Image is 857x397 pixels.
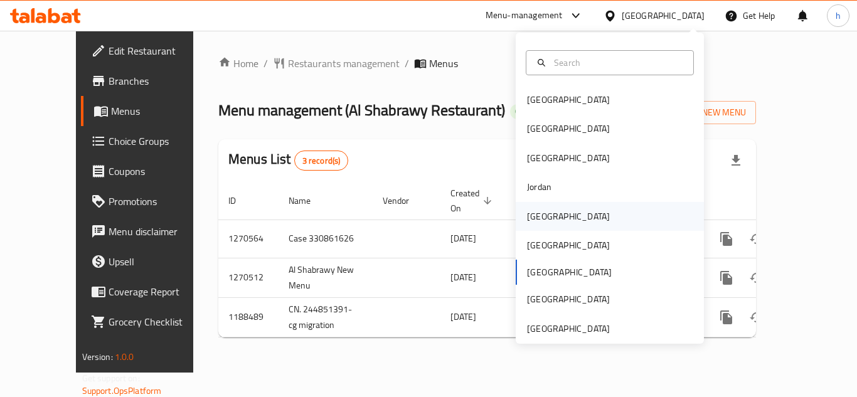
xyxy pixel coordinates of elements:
[294,151,349,171] div: Total records count
[81,246,219,277] a: Upsell
[659,101,756,124] button: Add New Menu
[81,66,219,96] a: Branches
[81,126,219,156] a: Choice Groups
[622,9,705,23] div: [GEOGRAPHIC_DATA]
[81,36,219,66] a: Edit Restaurant
[429,56,458,71] span: Menus
[218,56,756,71] nav: breadcrumb
[510,106,539,117] span: Open
[109,134,209,149] span: Choice Groups
[742,224,772,254] button: Change Status
[109,224,209,239] span: Menu disclaimer
[669,105,746,120] span: Add New Menu
[228,150,348,171] h2: Menus List
[383,193,425,208] span: Vendor
[405,56,409,71] li: /
[218,56,258,71] a: Home
[527,180,551,194] div: Jordan
[81,156,219,186] a: Coupons
[218,258,279,297] td: 1270512
[109,43,209,58] span: Edit Restaurant
[279,220,373,258] td: Case 330861626
[527,292,610,306] div: [GEOGRAPHIC_DATA]
[742,302,772,332] button: Change Status
[81,307,219,337] a: Grocery Checklist
[81,277,219,307] a: Coverage Report
[218,297,279,337] td: 1188489
[109,194,209,209] span: Promotions
[109,284,209,299] span: Coverage Report
[486,8,563,23] div: Menu-management
[111,103,209,119] span: Menus
[279,258,373,297] td: Al Shabrawy New Menu
[288,56,400,71] span: Restaurants management
[711,302,742,332] button: more
[279,297,373,337] td: CN. 244851391-cg migration
[721,146,751,176] div: Export file
[109,73,209,88] span: Branches
[549,56,686,70] input: Search
[81,216,219,246] a: Menu disclaimer
[527,93,610,107] div: [GEOGRAPHIC_DATA]
[450,269,476,285] span: [DATE]
[527,209,610,223] div: [GEOGRAPHIC_DATA]
[711,263,742,293] button: more
[527,322,610,336] div: [GEOGRAPHIC_DATA]
[527,122,610,135] div: [GEOGRAPHIC_DATA]
[218,96,505,124] span: Menu management ( Al Shabrawy Restaurant )
[218,220,279,258] td: 1270564
[510,104,539,119] div: Open
[273,56,400,71] a: Restaurants management
[450,309,476,325] span: [DATE]
[527,151,610,165] div: [GEOGRAPHIC_DATA]
[115,349,134,365] span: 1.0.0
[450,230,476,246] span: [DATE]
[450,186,496,216] span: Created On
[228,193,252,208] span: ID
[289,193,327,208] span: Name
[82,349,113,365] span: Version:
[109,164,209,179] span: Coupons
[81,96,219,126] a: Menus
[109,314,209,329] span: Grocery Checklist
[742,263,772,293] button: Change Status
[295,155,348,167] span: 3 record(s)
[263,56,268,71] li: /
[109,254,209,269] span: Upsell
[711,224,742,254] button: more
[527,238,610,252] div: [GEOGRAPHIC_DATA]
[836,9,841,23] span: h
[81,186,219,216] a: Promotions
[82,370,140,386] span: Get support on:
